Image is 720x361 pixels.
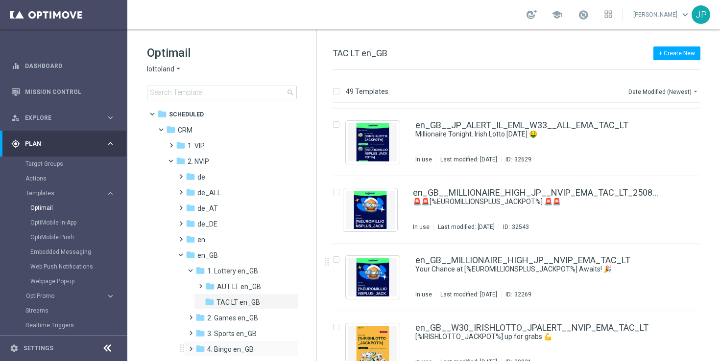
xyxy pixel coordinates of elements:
[195,344,205,354] i: folder
[197,173,205,181] span: de
[197,251,218,260] span: en_GB
[499,223,529,231] div: ID:
[25,171,126,186] div: Actions
[217,282,261,291] span: AUT LT en_GB
[106,189,115,198] i: keyboard_arrow_right
[195,328,205,338] i: folder
[106,292,115,301] i: keyboard_arrow_right
[501,156,531,163] div: ID:
[26,190,96,196] span: Templates
[207,329,257,338] span: 3. Sports en_GB
[30,263,102,271] a: Web Push Notifications
[415,332,658,341] div: [%IRISHLOTTO_JACKPOT%] up for grabs 💪
[186,250,195,260] i: folder
[178,126,192,135] span: CRM
[653,46,700,60] button: + Create New
[323,244,718,311] div: Press SPACE to select this row.
[30,219,102,226] a: OptiMobile In-App
[415,265,636,274] a: Your Chance at [%EUROMILLIONSPLUS_JACKPOT%] Awaits! 🎉
[186,203,195,213] i: folder
[106,113,115,122] i: keyboard_arrow_right
[514,156,531,163] div: 32629
[30,204,102,212] a: Optimail
[323,109,718,176] div: Press SPACE to select this row.
[188,141,205,150] span: 1. VIP
[348,123,397,161] img: 32629.jpeg
[25,79,115,105] a: Mission Control
[436,156,501,163] div: Last modified: [DATE]
[552,9,562,20] span: school
[333,48,387,58] span: TAC LT en_GB
[25,175,102,182] a: Actions
[30,277,102,285] a: Webpage Pop-up
[25,303,126,318] div: Streams
[25,321,102,329] a: Realtime Triggers
[11,53,115,79] div: Dashboard
[30,233,102,241] a: OptiMobile Push
[25,318,126,333] div: Realtime Triggers
[30,245,126,259] div: Embedded Messaging
[10,344,19,353] i: settings
[11,140,116,148] button: gps_fixed Plan keyboard_arrow_right
[501,291,531,298] div: ID:
[632,7,692,22] a: [PERSON_NAME]keyboard_arrow_down
[205,297,215,307] i: folder
[415,156,432,163] div: In use
[166,125,176,135] i: folder
[197,220,217,228] span: de_DE
[11,62,116,70] button: equalizer Dashboard
[11,114,116,122] button: person_search Explore keyboard_arrow_right
[512,223,529,231] div: 32543
[147,65,174,74] span: lottoland
[287,89,294,96] span: search
[11,139,106,148] div: Plan
[30,230,126,245] div: OptiMobile Push
[415,130,658,139] div: Millionaire Tonight. Irish Lotto Tomorrow 🤑
[436,291,501,298] div: Last modified: [DATE]
[25,141,106,147] span: Plan
[11,139,20,148] i: gps_fixed
[26,190,106,196] div: Templates
[186,172,195,181] i: folder
[348,258,397,296] img: 32269.jpeg
[30,248,102,256] a: Embedded Messaging
[24,345,53,351] a: Settings
[680,9,691,20] span: keyboard_arrow_down
[11,88,116,96] button: Mission Control
[25,289,126,303] div: OptiPromo
[25,53,115,79] a: Dashboard
[30,201,126,215] div: Optimail
[11,62,20,70] i: equalizer
[415,121,628,130] a: en_GB__JP_ALERT_IL_EML_W33__ALL_EMA_TAC_LT
[11,113,20,122] i: person_search
[415,256,630,265] a: en_GB__MILLIONAIRE_HIGH_JP__NVIP_EMA_TAC_LT
[207,267,258,275] span: 1. Lottery en_GB
[188,157,209,166] span: 2. NVIP
[207,345,254,354] span: 4. Bingo en_GB
[11,79,115,105] div: Mission Control
[25,186,126,289] div: Templates
[692,88,699,95] i: arrow_drop_down
[413,197,636,206] a: 🚨🚨[%EUROMILLIONSPLUS_JACKPOT%] 🚨🚨
[176,156,186,166] i: folder
[25,292,116,300] div: OptiPromo keyboard_arrow_right
[186,187,195,197] i: folder
[106,139,115,148] i: keyboard_arrow_right
[30,274,126,289] div: Webpage Pop-up
[25,157,126,171] div: Target Groups
[415,291,432,298] div: In use
[26,293,96,299] span: OptiPromo
[157,109,167,119] i: folder
[25,189,116,197] button: Templates keyboard_arrow_right
[692,5,710,24] div: JP
[207,314,258,322] span: 2. Games en_GB
[197,204,218,213] span: de_AT
[169,110,204,119] span: Scheduled
[25,115,106,121] span: Explore
[415,265,658,274] div: Your Chance at [%EUROMILLIONSPLUS_JACKPOT%] Awaits! 🎉
[195,266,205,275] i: folder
